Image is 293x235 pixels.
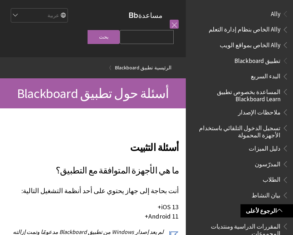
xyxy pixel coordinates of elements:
[238,106,280,116] span: ملاحظات الإصدار
[10,9,68,23] select: Site Language Selector
[220,39,280,49] span: Ally الخاص بمواقع الويب
[129,11,163,20] a: مساعدةBb
[194,122,280,139] span: تسجيل الدخول التلقائي باستخدام الأجهزة المحمولة
[154,63,172,72] a: الرئيسية
[190,8,289,51] nav: Book outline for Anthology Ally Help
[129,11,138,20] strong: Bb
[88,30,120,44] input: بحث
[209,24,280,33] span: Ally الخاص بنظام إدارة التعلم
[7,202,179,221] p: iOS 13+ Android 11+
[240,204,293,217] a: الرجوع لأعلى
[252,189,280,199] span: بيان النشاط
[115,63,153,72] a: تطبيق Blackboard
[263,174,280,183] span: الطلاب
[271,8,280,18] span: Ally
[234,55,280,64] span: تطبيق Blackboard
[7,131,179,155] h2: أسئلة التثبيت
[7,186,179,196] p: أنت بحاجة إلى جهاز يحتوي على أحد أنظمة التشغيل التالية:
[7,164,179,177] h3: ما هي الأجهزة المتوافقة مع التطبيق؟
[194,86,280,103] span: المساعدة بخصوص تطبيق Blackboard Learn
[17,85,169,102] span: أسئلة حول تطبيق Blackboard
[255,158,280,168] span: المدرّسون
[249,142,280,152] span: دليل الميزات
[251,70,280,80] span: البدء السريع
